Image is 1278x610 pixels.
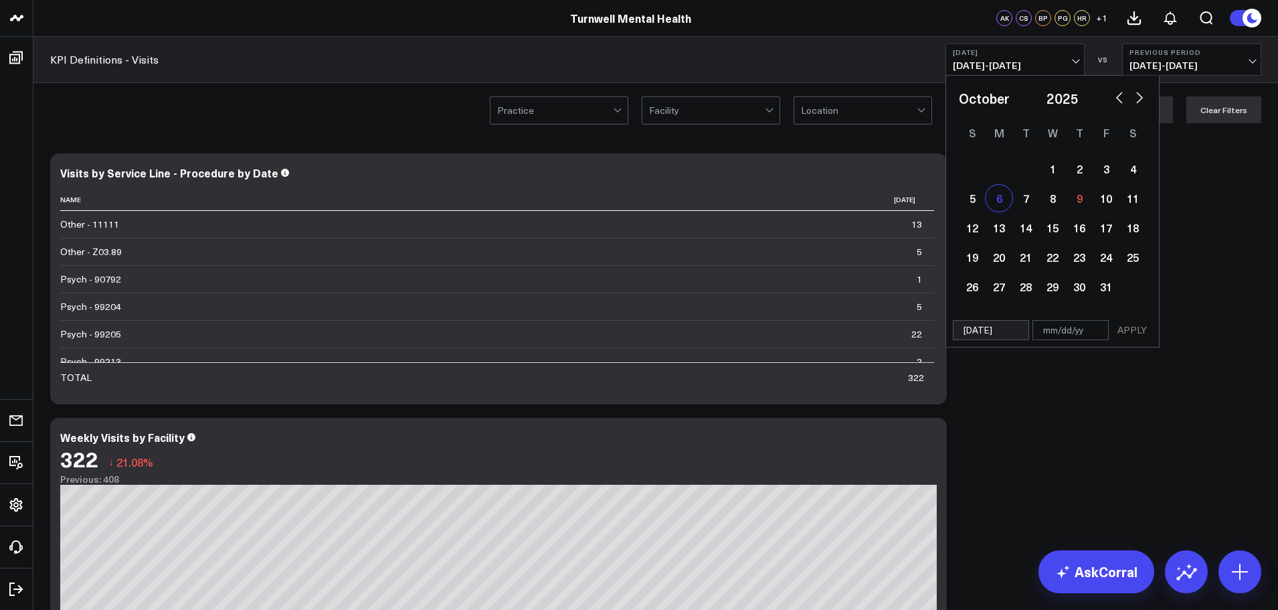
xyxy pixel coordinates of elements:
[917,273,922,286] div: 1
[959,122,986,143] div: Sunday
[108,453,114,471] span: ↓
[1129,48,1254,56] b: Previous Period
[60,474,937,485] div: Previous: 408
[116,455,153,469] span: 21.08%
[1093,122,1119,143] div: Friday
[60,211,194,238] td: Other - 11111
[60,165,278,180] div: Visits by Service Line - Procedure by Date
[908,371,924,384] div: 322
[1035,10,1051,26] div: BP
[1055,10,1071,26] div: PG
[60,189,194,211] th: Name
[60,371,92,384] div: TOTAL
[917,245,922,258] div: 5
[1119,122,1146,143] div: Saturday
[1091,56,1115,64] div: VS
[60,348,194,375] td: Psych - 99213
[1012,122,1039,143] div: Tuesday
[1016,10,1032,26] div: CS
[917,300,922,313] div: 5
[911,327,922,341] div: 22
[996,10,1012,26] div: AK
[60,447,98,471] div: 322
[1122,44,1261,76] button: Previous Period[DATE]-[DATE]
[953,48,1077,56] b: [DATE]
[1112,320,1152,340] button: APPLY
[986,122,1012,143] div: Monday
[1129,60,1254,71] span: [DATE] - [DATE]
[917,355,922,368] div: 2
[60,265,194,293] td: Psych - 90792
[953,320,1029,340] input: mm/dd/yy
[60,320,194,348] td: Psych - 99205
[1038,550,1154,593] a: AskCorral
[50,52,159,67] a: KPI Definitions - Visits
[1074,10,1090,26] div: HR
[60,238,194,265] td: Other - Z03.89
[945,44,1085,76] button: [DATE][DATE]-[DATE]
[1186,96,1261,123] button: Clear Filters
[953,60,1077,71] span: [DATE] - [DATE]
[1039,122,1066,143] div: Wednesday
[60,430,185,445] div: Weekly Visits by Facility
[911,218,922,231] div: 13
[570,11,691,25] a: Turnwell Mental Health
[1096,13,1107,23] span: + 1
[1093,10,1109,26] button: +1
[194,189,934,211] th: [DATE]
[60,293,194,320] td: Psych - 99204
[1032,320,1109,340] input: mm/dd/yy
[1066,122,1093,143] div: Thursday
